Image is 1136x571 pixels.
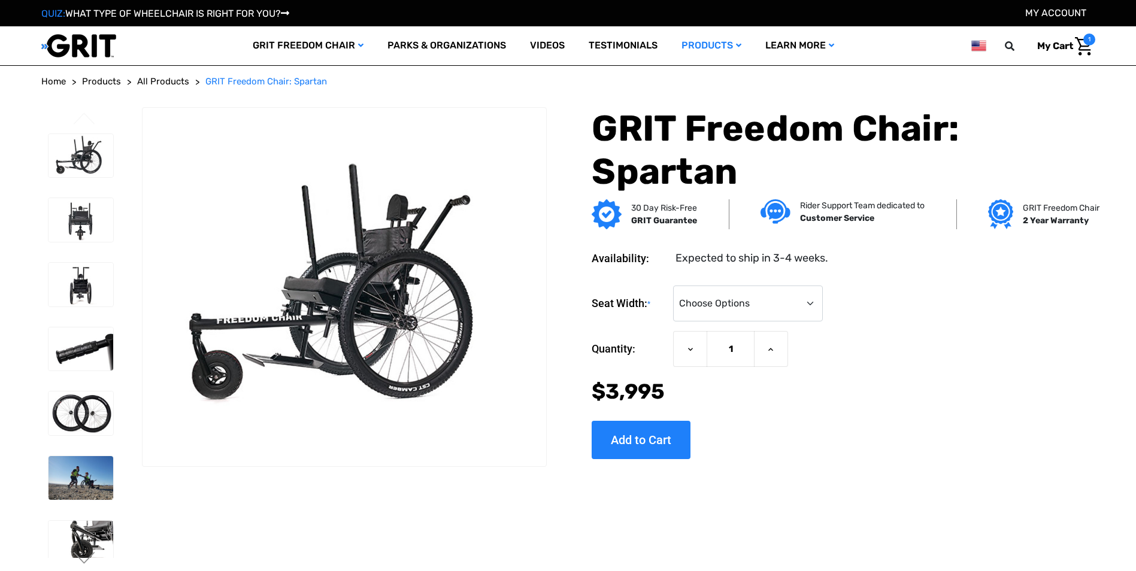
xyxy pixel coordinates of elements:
strong: Customer Service [800,213,874,223]
nav: Breadcrumb [41,75,1095,89]
h1: GRIT Freedom Chair: Spartan [592,107,1095,193]
p: GRIT Freedom Chair [1023,202,1099,214]
img: GRIT Freedom Chair: Spartan [49,263,114,306]
dd: Expected to ship in 3-4 weeks. [675,250,828,266]
span: All Products [137,76,189,87]
dt: Availability: [592,250,667,266]
span: QUIZ: [41,8,65,19]
p: Rider Support Team dedicated to [800,199,925,212]
span: GRIT Freedom Chair: Spartan [205,76,327,87]
a: Learn More [753,26,846,65]
img: GRIT Freedom Chair: Spartan [49,327,114,371]
span: My Cart [1037,40,1073,51]
input: Add to Cart [592,421,690,459]
input: Search [1010,34,1028,59]
img: GRIT Freedom Chair: Spartan [143,153,546,421]
a: GRIT Freedom Chair: Spartan [205,75,327,89]
a: Products [670,26,753,65]
a: Products [82,75,121,89]
img: GRIT Freedom Chair: Spartan [49,134,114,178]
span: Home [41,76,66,87]
img: Grit freedom [988,199,1013,229]
a: QUIZ:WHAT TYPE OF WHEELCHAIR IS RIGHT FOR YOU? [41,8,289,19]
label: Quantity: [592,331,667,367]
span: Products [82,76,121,87]
a: All Products [137,75,189,89]
span: 1 [1083,34,1095,45]
img: GRIT Freedom Chair: Spartan [49,391,114,435]
img: us.png [971,38,986,53]
a: Videos [518,26,577,65]
button: Go to slide 4 of 4 [72,113,97,127]
span: $3,995 [592,379,665,404]
img: GRIT Freedom Chair: Spartan [49,198,114,242]
button: Go to slide 2 of 4 [72,552,97,566]
label: Seat Width: [592,285,667,322]
img: Customer service [761,199,790,224]
a: Parks & Organizations [375,26,518,65]
img: Cart [1075,37,1092,56]
img: GRIT Freedom Chair: Spartan [49,521,114,564]
a: GRIT Freedom Chair [241,26,375,65]
img: GRIT Guarantee [592,199,622,229]
strong: 2 Year Warranty [1023,215,1089,226]
a: Testimonials [577,26,670,65]
strong: GRIT Guarantee [631,215,697,226]
img: GRIT All-Terrain Wheelchair and Mobility Equipment [41,34,116,58]
img: GRIT Freedom Chair: Spartan [49,456,114,500]
a: Account [1025,7,1086,19]
p: 30 Day Risk-Free [631,202,697,214]
a: Cart with 1 items [1028,34,1095,59]
a: Home [41,75,66,89]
